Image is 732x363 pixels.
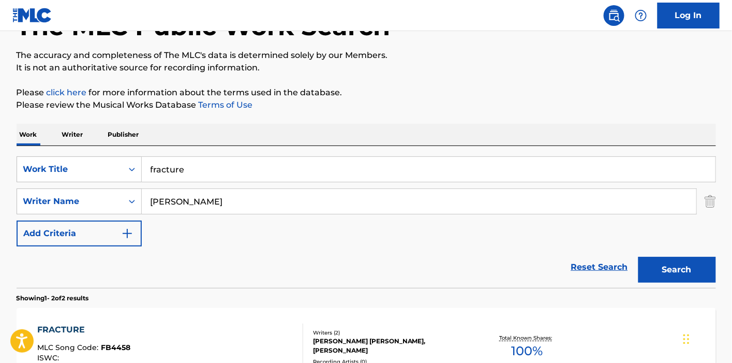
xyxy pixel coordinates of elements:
div: [PERSON_NAME] [PERSON_NAME], [PERSON_NAME] [313,337,469,355]
span: 100 % [512,342,543,360]
p: Please review the Musical Works Database [17,99,716,111]
p: Writer [59,124,86,146]
span: FB4458 [101,343,130,352]
a: click here [47,88,87,97]
div: Writers ( 2 ) [313,329,469,337]
div: Drag [683,324,690,355]
button: Add Criteria [17,221,142,246]
p: Showing 1 - 2 of 2 results [17,294,89,303]
div: Work Title [23,163,116,176]
p: Please for more information about the terms used in the database. [17,86,716,99]
img: Delete Criterion [705,188,716,214]
form: Search Form [17,156,716,288]
div: Writer Name [23,195,116,208]
p: Publisher [105,124,142,146]
p: It is not an authoritative source for recording information. [17,62,716,74]
a: Public Search [604,5,624,26]
img: help [635,9,647,22]
p: The accuracy and completeness of The MLC's data is determined solely by our Members. [17,49,716,62]
img: MLC Logo [12,8,52,23]
p: Work [17,124,40,146]
div: FRACTURE [37,324,130,336]
a: Log In [658,3,720,28]
span: ISWC : [37,353,62,362]
img: 9d2ae6d4665cec9f34b9.svg [121,227,133,240]
iframe: Chat Widget [680,313,732,363]
div: Help [631,5,651,26]
span: MLC Song Code : [37,343,101,352]
img: search [608,9,620,22]
p: Total Known Shares: [500,334,555,342]
a: Terms of Use [197,100,253,110]
a: Reset Search [566,256,633,279]
button: Search [638,257,716,283]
